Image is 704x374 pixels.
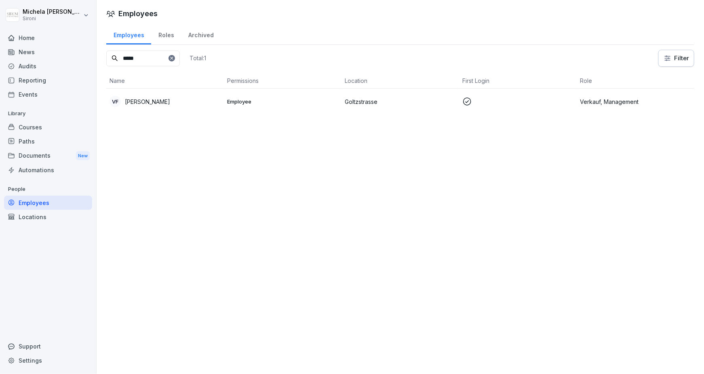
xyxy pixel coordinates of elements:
[4,148,92,163] a: DocumentsNew
[125,97,170,106] p: [PERSON_NAME]
[659,50,694,66] button: Filter
[190,54,206,62] p: Total: 1
[580,97,691,106] p: Verkauf, Management
[23,8,82,15] p: Michela [PERSON_NAME]
[4,339,92,353] div: Support
[76,151,90,161] div: New
[4,210,92,224] a: Locations
[664,54,689,62] div: Filter
[4,353,92,368] a: Settings
[4,87,92,101] a: Events
[151,24,181,44] a: Roles
[4,31,92,45] a: Home
[4,45,92,59] a: News
[4,183,92,196] p: People
[459,73,577,89] th: First Login
[4,163,92,177] a: Automations
[341,73,459,89] th: Location
[4,148,92,163] div: Documents
[577,73,694,89] th: Role
[106,24,151,44] a: Employees
[345,97,456,106] p: Goltzstrasse
[4,196,92,210] a: Employees
[4,107,92,120] p: Library
[181,24,221,44] a: Archived
[4,59,92,73] a: Audits
[4,73,92,87] a: Reporting
[118,8,158,19] h1: Employees
[106,73,224,89] th: Name
[227,98,338,105] p: Employee
[224,73,341,89] th: Permissions
[23,16,82,21] p: Sironi
[4,120,92,134] a: Courses
[110,96,121,107] div: VF
[4,134,92,148] a: Paths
